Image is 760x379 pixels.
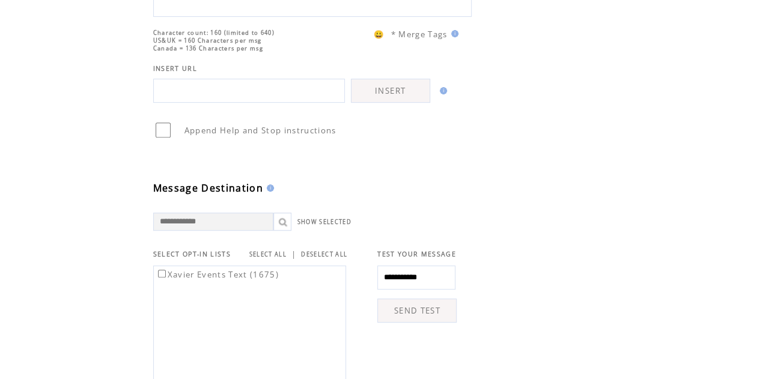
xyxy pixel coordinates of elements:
[263,184,274,192] img: help.gif
[249,250,287,258] a: SELECT ALL
[156,269,279,280] label: Xavier Events Text (1675)
[153,250,231,258] span: SELECT OPT-IN LISTS
[153,181,263,195] span: Message Destination
[374,29,385,40] span: 😀
[391,29,448,40] span: * Merge Tags
[377,250,456,258] span: TEST YOUR MESSAGE
[153,29,275,37] span: Character count: 160 (limited to 640)
[377,299,457,323] a: SEND TEST
[158,270,166,277] input: Xavier Events Text (1675)
[153,44,263,52] span: Canada = 136 Characters per msg
[153,64,197,73] span: INSERT URL
[297,218,351,226] a: SHOW SELECTED
[436,87,447,94] img: help.gif
[448,30,458,37] img: help.gif
[351,79,430,103] a: INSERT
[291,249,296,259] span: |
[184,125,336,136] span: Append Help and Stop instructions
[153,37,262,44] span: US&UK = 160 Characters per msg
[301,250,347,258] a: DESELECT ALL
